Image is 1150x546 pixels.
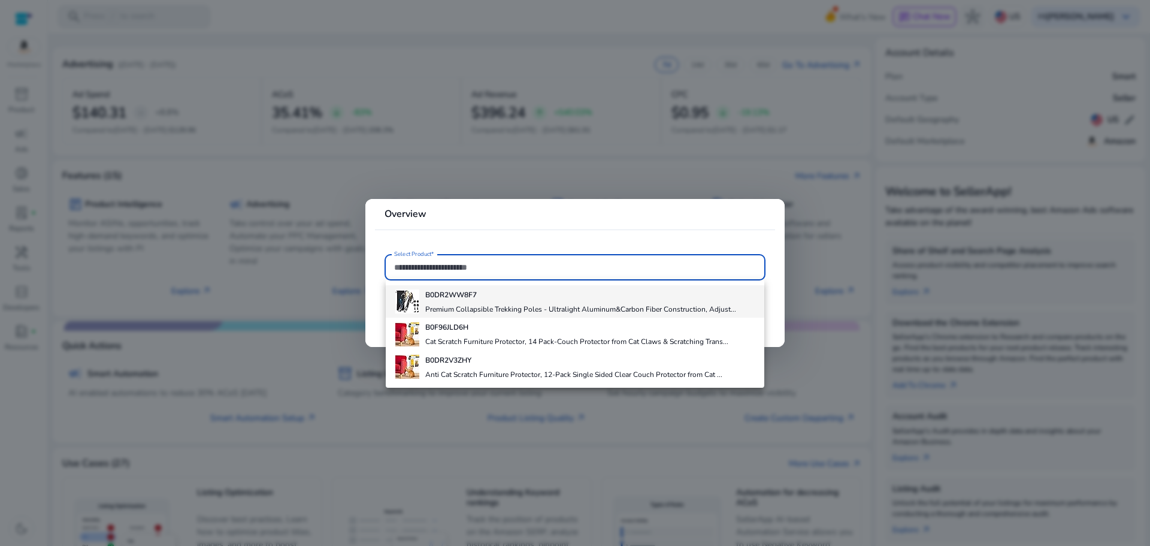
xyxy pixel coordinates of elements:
[395,355,419,379] img: 51Y7-d3P+AL._AC_US40_.jpg
[385,207,426,221] b: Overview
[425,337,728,346] h4: Cat Scratch Furniture Protector, 14 Pack-Couch Protector from Cat Claws & Scratching Trans...
[425,322,468,332] b: B0F96JLD6H
[425,355,471,365] b: B0DR2V3ZHY
[395,322,419,346] img: 519mNQ41L4L._AC_US40_.jpg
[425,290,477,300] b: B0DR2WW8F7
[395,289,419,313] img: 51vAskplt4L._AC_US40_.jpg
[425,370,722,379] h4: Anti Cat Scratch Furniture Protector, 12-Pack Single Sided Clear Couch Protector from Cat ...
[425,304,736,314] h4: Premium Collapsible Trekking Poles - Ultralight Aluminum&Carbon Fiber Construction, Adjust...
[394,250,434,258] mat-label: Select Product*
